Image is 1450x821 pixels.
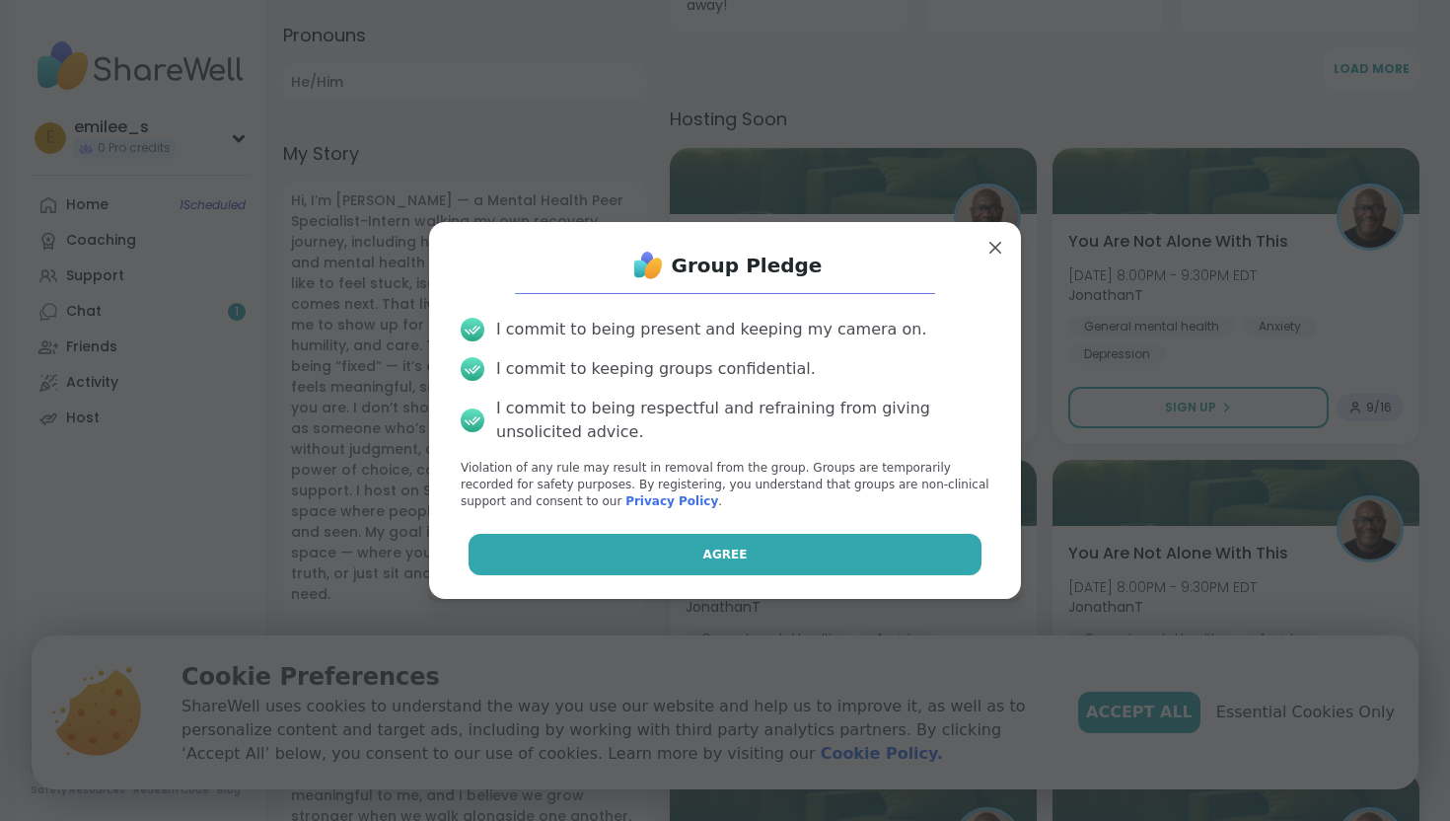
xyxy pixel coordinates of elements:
span: Agree [703,546,748,563]
div: I commit to being present and keeping my camera on. [496,318,926,341]
p: Violation of any rule may result in removal from the group. Groups are temporarily recorded for s... [461,460,989,509]
div: I commit to keeping groups confidential. [496,357,816,381]
button: Agree [469,534,982,575]
a: Privacy Policy [625,494,718,508]
img: ShareWell Logo [628,246,668,285]
h1: Group Pledge [672,252,823,279]
div: I commit to being respectful and refraining from giving unsolicited advice. [496,397,989,444]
